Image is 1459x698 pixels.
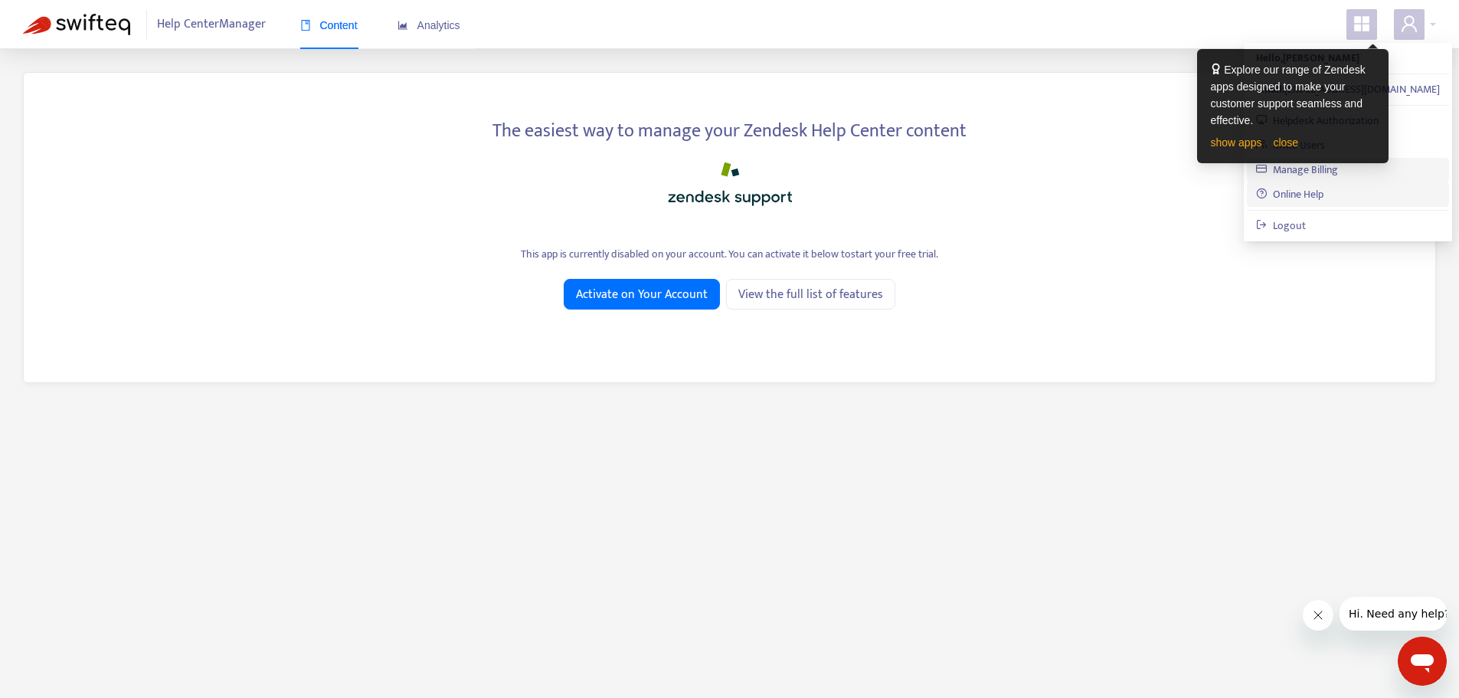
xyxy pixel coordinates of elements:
div: This app is currently disabled on your account. You can activate it below to start your free trial . [47,246,1412,262]
span: user [1400,15,1418,33]
span: Analytics [397,19,460,31]
a: close [1273,136,1298,149]
span: Content [300,19,358,31]
span: book [300,20,311,31]
div: Explore our range of Zendesk apps designed to make your customer support seamless and effective. [1211,61,1375,129]
img: zendesk_support_logo.png [653,156,806,211]
span: appstore [1353,15,1371,33]
a: Online Help [1256,185,1323,203]
img: Swifteq [23,14,130,35]
iframe: Nachricht vom Unternehmen [1340,597,1447,631]
div: The easiest way to manage your Zendesk Help Center content [47,111,1412,145]
span: Activate on Your Account [576,285,708,304]
a: show apps [1211,136,1262,149]
iframe: Nachricht schließen [1303,600,1333,631]
a: Logout [1256,217,1306,234]
span: Help Center Manager [157,10,266,39]
iframe: Schaltfläche zum Öffnen des Messaging-Fensters [1398,637,1447,686]
a: Manage Billing [1256,161,1338,179]
a: View the full list of features [726,279,895,310]
span: Hi. Need any help? [9,11,110,23]
span: View the full list of features [738,285,883,304]
span: area-chart [397,20,408,31]
button: Activate on Your Account [564,279,720,310]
